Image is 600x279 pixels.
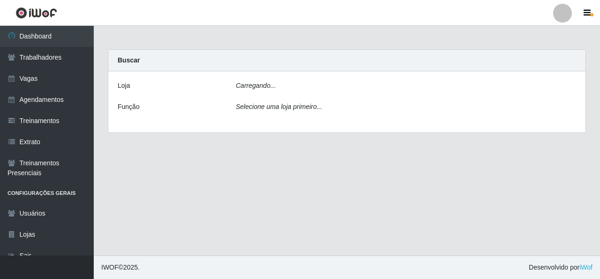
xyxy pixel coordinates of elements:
[236,103,322,110] i: Selecione uma loja primeiro...
[579,263,592,271] a: iWof
[529,263,592,272] span: Desenvolvido por
[15,7,57,19] img: CoreUI Logo
[118,102,140,112] label: Função
[101,263,119,271] span: IWOF
[118,56,140,64] strong: Buscar
[236,82,276,89] i: Carregando...
[118,81,130,91] label: Loja
[101,263,140,272] span: © 2025 .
